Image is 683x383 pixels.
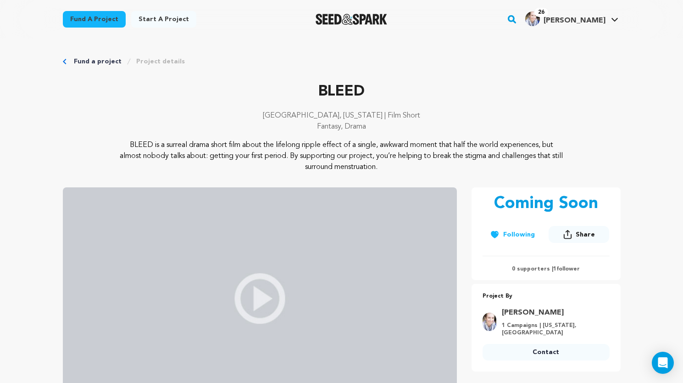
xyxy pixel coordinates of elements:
p: Fantasy, Drama [63,121,621,132]
p: BLEED [63,81,621,103]
a: Fund a project [63,11,126,28]
span: Kelly K.'s Profile [523,10,620,29]
span: [PERSON_NAME] [544,17,605,24]
img: K.%20Krause_Headshot_003_COMPRESSED.jpg [483,313,496,331]
img: K.%20Krause_Headshot_003_COMPRESSED.jpg [525,11,540,26]
p: BLEED is a surreal drama short film about the lifelong ripple effect of a single, awkward moment ... [118,140,565,173]
button: Following [483,226,542,243]
a: Contact [483,344,610,360]
div: Breadcrumb [63,57,621,66]
p: Coming Soon [494,195,598,213]
a: Project details [136,57,185,66]
span: Share [549,226,609,247]
p: 1 Campaigns | [US_STATE], [GEOGRAPHIC_DATA] [502,322,604,337]
span: 1 [553,266,556,272]
span: Share [576,230,595,239]
a: Seed&Spark Homepage [316,14,388,25]
span: 26 [534,8,548,17]
div: Open Intercom Messenger [652,352,674,374]
img: Seed&Spark Logo Dark Mode [316,14,388,25]
a: Goto Kelly Krause profile [502,307,604,318]
div: Kelly K.'s Profile [525,11,605,26]
p: 0 supporters | follower [483,265,610,273]
a: Kelly K.'s Profile [523,10,620,26]
p: Project By [483,291,610,302]
p: [GEOGRAPHIC_DATA], [US_STATE] | Film Short [63,110,621,121]
a: Fund a project [74,57,122,66]
a: Start a project [131,11,196,28]
button: Share [549,226,609,243]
